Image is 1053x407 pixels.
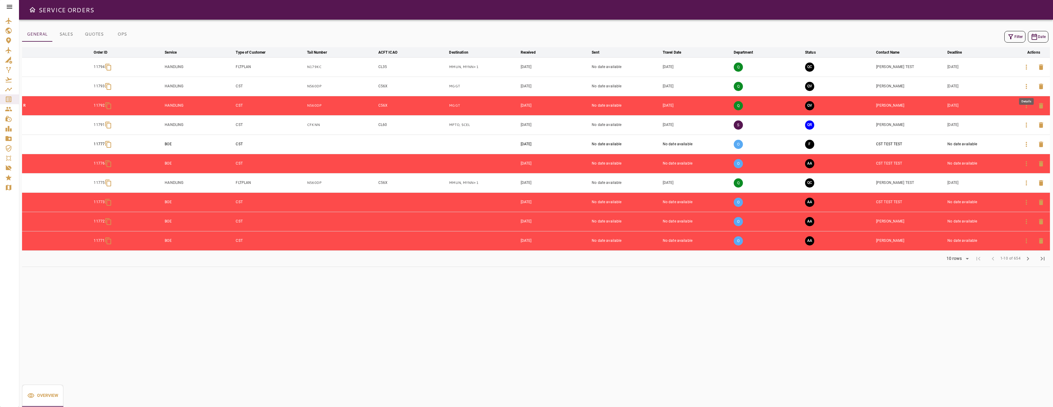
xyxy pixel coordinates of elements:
[519,212,591,231] td: [DATE]
[1019,234,1034,248] button: Details
[519,96,591,115] td: [DATE]
[22,385,63,407] button: Overview
[94,122,105,127] p: 11791
[1034,118,1048,132] button: Delete
[1000,256,1021,262] span: 1-10 of 654
[1034,60,1048,74] button: Delete
[734,49,761,56] span: Department
[1024,255,1032,262] span: chevron_right
[1019,137,1034,152] button: Details
[234,115,306,135] td: CST
[163,154,234,173] td: BOE
[519,154,591,173] td: [DATE]
[661,77,733,96] td: [DATE]
[23,103,91,108] p: R
[377,57,448,77] td: CL35
[80,27,108,42] button: QUOTES
[942,254,971,263] div: 10 rows
[1019,214,1034,229] button: Details
[1034,98,1048,113] button: Delete
[234,57,306,77] td: FLTPLAN
[805,82,814,91] button: QUOTE VALIDATED
[661,231,733,250] td: No date available
[805,198,814,207] button: AWAITING ASSIGNMENT
[307,49,335,56] span: Tail Number
[663,49,681,56] div: Travel Date
[805,101,814,110] button: QUOTE VALIDATED
[307,103,376,108] p: N560DP
[1034,176,1048,190] button: Delete
[734,63,743,72] p: Q
[1034,137,1048,152] button: Delete
[947,49,962,56] div: Deadline
[519,192,591,212] td: [DATE]
[94,49,115,56] span: Order ID
[875,77,946,96] td: [PERSON_NAME]
[971,251,986,266] span: First Page
[1019,195,1034,210] button: Details
[1019,98,1034,113] button: Details
[947,49,970,56] span: Deadline
[94,142,105,147] p: 11777
[236,49,273,56] span: Type of Customer
[234,154,306,173] td: CST
[734,49,753,56] div: Department
[234,192,306,212] td: CST
[1034,195,1048,210] button: Delete
[307,64,376,70] p: N179KC
[519,57,591,77] td: [DATE]
[805,63,814,72] button: QUOTE CREATED
[590,115,661,135] td: No date available
[875,212,946,231] td: [PERSON_NAME]
[307,122,376,127] p: CFKNN
[734,217,743,226] p: O
[94,84,105,89] p: 11793
[377,96,448,115] td: C56X
[805,49,824,56] span: Status
[805,217,814,226] button: AWAITING ASSIGNMENT
[875,96,946,115] td: [PERSON_NAME]
[946,77,1017,96] td: [DATE]
[875,173,946,192] td: [PERSON_NAME] TEST
[378,49,405,56] span: ACFT ICAO
[377,77,448,96] td: C56X
[661,192,733,212] td: No date available
[734,236,743,245] p: O
[946,135,1017,154] td: No date available
[946,115,1017,135] td: [DATE]
[946,212,1017,231] td: No date available
[1019,156,1034,171] button: Details
[94,49,107,56] div: Order ID
[592,49,607,56] span: Sent
[449,122,518,127] p: MPTO, SCEL
[236,49,265,56] div: Type of Customer
[94,200,105,205] p: 11773
[1034,234,1048,248] button: Delete
[590,57,661,77] td: No date available
[946,192,1017,212] td: No date available
[1035,251,1050,266] span: Last Page
[661,57,733,77] td: [DATE]
[1034,214,1048,229] button: Delete
[590,154,661,173] td: No date available
[163,212,234,231] td: BOE
[234,212,306,231] td: CST
[519,231,591,250] td: [DATE]
[734,178,743,188] p: Q
[165,49,185,56] span: Service
[163,192,234,212] td: BOE
[163,173,234,192] td: HANDLING
[805,178,814,188] button: QUOTE CREATED
[734,82,743,91] p: Q
[449,49,468,56] div: Destination
[1034,156,1048,171] button: Delete
[734,159,743,168] p: O
[946,57,1017,77] td: [DATE]
[590,77,661,96] td: No date available
[875,135,946,154] td: CST TEST TEST
[592,49,599,56] div: Sent
[94,103,105,108] p: 11792
[986,251,1000,266] span: Previous Page
[661,212,733,231] td: No date available
[590,135,661,154] td: No date available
